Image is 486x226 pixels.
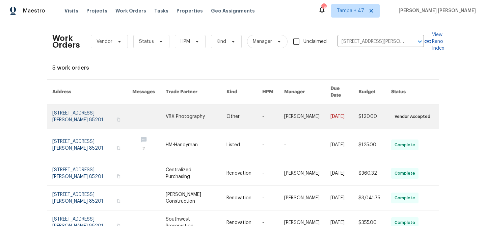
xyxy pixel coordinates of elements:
[160,104,221,129] td: VRX Photography
[115,198,122,204] button: Copy Address
[211,7,255,14] span: Geo Assignments
[279,80,325,104] th: Manager
[257,186,279,210] td: -
[23,7,45,14] span: Maestro
[181,38,190,45] span: HPM
[253,38,272,45] span: Manager
[97,38,112,45] span: Vendor
[353,80,386,104] th: Budget
[115,117,122,123] button: Copy Address
[221,129,257,161] td: Listed
[221,80,257,104] th: Kind
[415,37,425,46] button: Open
[177,7,203,14] span: Properties
[221,161,257,186] td: Renovation
[424,31,444,52] a: View Reno Index
[257,80,279,104] th: HPM
[160,186,221,210] td: [PERSON_NAME] Construction
[337,36,405,47] input: Enter in an address
[115,145,122,151] button: Copy Address
[257,104,279,129] td: -
[52,35,80,48] h2: Work Orders
[279,104,325,129] td: [PERSON_NAME]
[257,129,279,161] td: -
[279,129,325,161] td: -
[221,186,257,210] td: Renovation
[303,38,327,45] span: Unclaimed
[221,104,257,129] td: Other
[257,161,279,186] td: -
[279,161,325,186] td: [PERSON_NAME]
[386,80,439,104] th: Status
[160,161,221,186] td: Centralized Purchasing
[160,80,221,104] th: Trade Partner
[115,7,146,14] span: Work Orders
[279,186,325,210] td: [PERSON_NAME]
[115,173,122,179] button: Copy Address
[337,7,364,14] span: Tampa + 47
[47,80,127,104] th: Address
[139,38,154,45] span: Status
[127,80,160,104] th: Messages
[52,65,434,71] div: 5 work orders
[86,7,107,14] span: Projects
[154,8,168,13] span: Tasks
[160,129,221,161] td: HM-Handyman
[64,7,78,14] span: Visits
[321,4,326,11] div: 596
[396,7,476,14] span: [PERSON_NAME] [PERSON_NAME]
[325,80,353,104] th: Due Date
[217,38,226,45] span: Kind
